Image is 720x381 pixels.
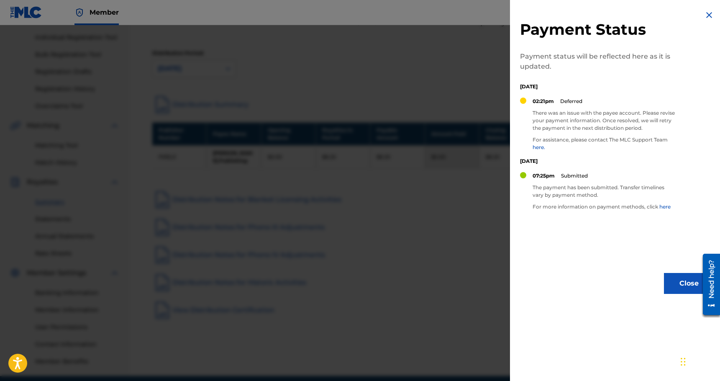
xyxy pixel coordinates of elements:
[659,203,671,210] a: here
[681,349,686,374] div: Drag
[561,172,588,180] p: Submitted
[533,203,675,211] p: For more information on payment methods, click
[533,98,554,105] p: 02:21pm
[520,20,675,39] h2: Payment Status
[664,273,714,294] button: Close
[520,157,675,165] p: [DATE]
[697,251,720,318] iframe: Resource Center
[560,98,582,105] p: Deferred
[533,184,675,199] p: The payment has been submitted. Transfer timelines vary by payment method.
[533,144,545,150] a: here.
[520,83,675,90] p: [DATE]
[520,51,675,72] p: Payment status will be reflected here as it is updated.
[90,8,119,17] span: Member
[74,8,85,18] img: Top Rightsholder
[10,6,42,18] img: MLC Logo
[533,136,675,151] p: For assistance, please contact The MLC Support Team
[678,341,720,381] iframe: Chat Widget
[533,109,675,132] p: There was an issue with the payee account. Please revise your payment information. Once resolved,...
[533,172,555,180] p: 07:25pm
